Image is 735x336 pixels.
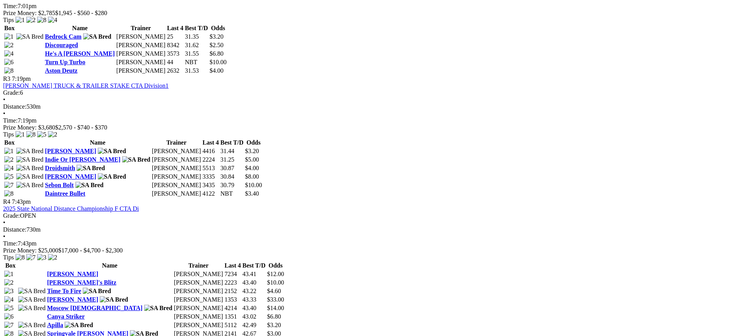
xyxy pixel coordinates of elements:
[47,279,116,286] a: [PERSON_NAME]'s Blitz
[16,182,44,189] img: SA Bred
[3,75,10,82] span: R3
[3,117,18,124] span: Time:
[4,67,14,74] img: 8
[3,247,732,254] div: Prize Money: $25,000
[26,254,36,261] img: 7
[242,313,266,321] td: 43.02
[224,313,241,321] td: 1351
[245,173,259,180] span: $8.00
[224,287,241,295] td: 2152
[3,17,14,23] span: Tips
[48,254,57,261] img: 2
[58,247,123,254] span: $17,000 - $4,700 - $2,300
[98,148,126,155] img: SA Bred
[210,33,223,40] span: $3.20
[3,226,732,233] div: 730m
[77,165,105,172] img: SA Bred
[267,271,284,277] span: $12.00
[224,270,241,278] td: 7234
[45,148,96,154] a: [PERSON_NAME]
[3,131,14,138] span: Tips
[16,156,44,163] img: SA Bred
[47,313,85,320] a: Canya Striker
[3,96,5,103] span: •
[152,164,201,172] td: [PERSON_NAME]
[45,42,78,48] a: Discouraged
[4,271,14,278] img: 1
[3,240,732,247] div: 7:43pm
[224,296,241,304] td: 1353
[83,288,111,295] img: SA Bred
[122,156,150,163] img: SA Bred
[4,305,14,312] img: 5
[242,304,266,312] td: 43.40
[47,305,143,311] a: Moscow [DEMOGRAPHIC_DATA]
[3,82,169,89] a: [PERSON_NAME] TRUCK & TRAILER STAKE CTA Division1
[267,279,284,286] span: $10.00
[37,17,46,24] img: 8
[224,279,241,287] td: 2223
[167,67,184,75] td: 2632
[16,33,44,40] img: SA Bred
[174,270,223,278] td: [PERSON_NAME]
[209,24,227,32] th: Odds
[44,24,115,32] th: Name
[202,173,219,181] td: 3335
[4,42,14,49] img: 2
[210,59,227,65] span: $10.00
[220,156,244,164] td: 31.25
[245,139,263,147] th: Odds
[202,190,219,198] td: 4122
[45,156,120,163] a: Indie Or [PERSON_NAME]
[184,67,208,75] td: 31.53
[167,41,184,49] td: 8342
[267,288,281,294] span: $4.60
[224,321,241,329] td: 5112
[4,33,14,40] img: 1
[202,156,219,164] td: 2224
[242,262,266,269] th: Best T/D
[16,165,44,172] img: SA Bred
[3,226,26,233] span: Distance:
[83,33,111,40] img: SA Bred
[116,58,166,66] td: [PERSON_NAME]
[220,147,244,155] td: 31.44
[48,17,57,24] img: 4
[47,322,63,328] a: Apilla
[26,131,36,138] img: 8
[5,262,16,269] span: Box
[245,165,259,171] span: $4.00
[245,182,262,188] span: $10.00
[3,89,20,96] span: Grade:
[267,313,281,320] span: $6.80
[144,305,172,312] img: SA Bred
[12,198,31,205] span: 7:43pm
[15,254,25,261] img: 8
[242,296,266,304] td: 43.33
[4,190,14,197] img: 8
[45,182,73,188] a: Sebon Bolt
[152,173,201,181] td: [PERSON_NAME]
[152,190,201,198] td: [PERSON_NAME]
[116,50,166,58] td: [PERSON_NAME]
[18,296,46,303] img: SA Bred
[152,181,201,189] td: [PERSON_NAME]
[16,148,44,155] img: SA Bred
[12,75,31,82] span: 7:19pm
[3,103,732,110] div: 530m
[267,296,284,303] span: $33.00
[16,173,44,180] img: SA Bred
[184,58,208,66] td: NBT
[3,110,5,117] span: •
[167,58,184,66] td: 44
[184,50,208,58] td: 31.55
[242,321,266,329] td: 42.49
[167,50,184,58] td: 3573
[220,181,244,189] td: 30.79
[167,33,184,41] td: 25
[47,262,173,269] th: Name
[3,89,732,96] div: 6
[3,212,732,219] div: OPEN
[45,190,85,197] a: Daintree Bullet
[152,147,201,155] td: [PERSON_NAME]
